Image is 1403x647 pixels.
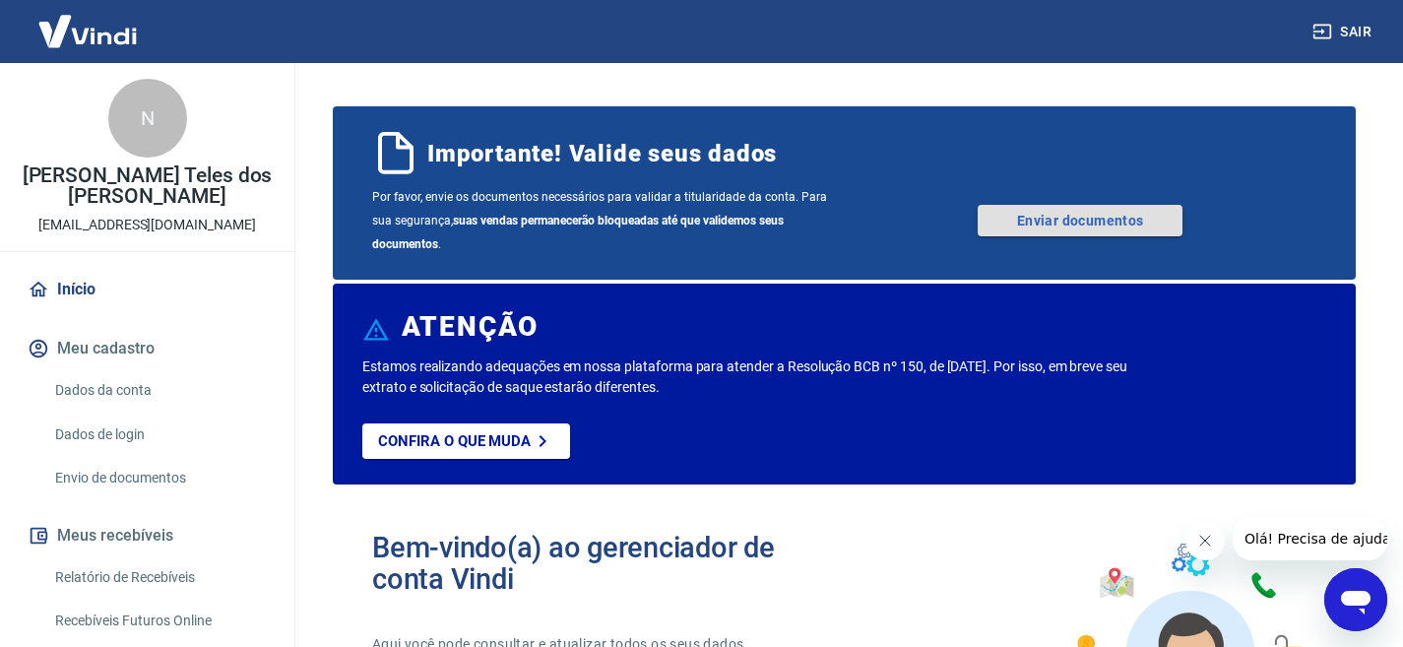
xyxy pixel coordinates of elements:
[38,215,256,235] p: [EMAIL_ADDRESS][DOMAIN_NAME]
[372,185,845,256] span: Por favor, envie os documentos necessários para validar a titularidade da conta. Para sua seguran...
[362,356,1133,398] p: Estamos realizando adequações em nossa plataforma para atender a Resolução BCB nº 150, de [DATE]....
[372,532,845,595] h2: Bem-vindo(a) ao gerenciador de conta Vindi
[378,432,531,450] p: Confira o que muda
[108,79,187,158] div: N
[12,14,165,30] span: Olá! Precisa de ajuda?
[402,317,539,337] h6: ATENÇÃO
[24,514,271,557] button: Meus recebíveis
[24,327,271,370] button: Meu cadastro
[47,415,271,455] a: Dados de login
[362,423,570,459] a: Confira o que muda
[47,458,271,498] a: Envio de documentos
[16,165,279,207] p: [PERSON_NAME] Teles dos [PERSON_NAME]
[1308,14,1379,50] button: Sair
[978,205,1182,236] a: Enviar documentos
[47,601,271,641] a: Recebíveis Futuros Online
[24,268,271,311] a: Início
[24,1,152,61] img: Vindi
[1233,517,1387,560] iframe: Mensagem da empresa
[47,370,271,411] a: Dados da conta
[1185,521,1225,560] iframe: Fechar mensagem
[47,557,271,598] a: Relatório de Recebíveis
[1324,568,1387,631] iframe: Botão para abrir a janela de mensagens
[427,138,777,169] span: Importante! Valide seus dados
[372,214,784,251] b: suas vendas permanecerão bloqueadas até que validemos seus documentos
